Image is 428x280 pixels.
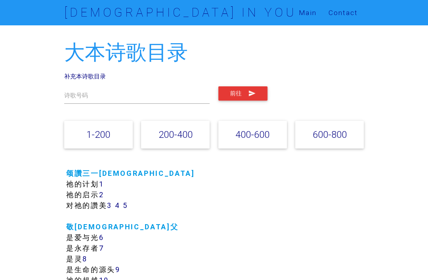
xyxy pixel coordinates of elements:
[66,222,178,231] a: 敬[DEMOGRAPHIC_DATA]父
[115,201,120,210] a: 4
[159,129,193,140] a: 200-400
[99,179,104,189] a: 1
[66,169,195,178] a: 颂讚三一[DEMOGRAPHIC_DATA]
[107,201,112,210] a: 3
[99,233,104,242] a: 6
[64,72,106,80] a: 补充本诗歌目录
[218,86,267,101] button: 前往
[123,201,128,210] a: 5
[99,190,104,199] a: 2
[64,41,364,64] h2: 大本诗歌目录
[86,129,110,140] a: 1-200
[82,254,88,263] a: 8
[64,91,88,100] label: 诗歌号码
[235,129,269,140] a: 400-600
[313,129,347,140] a: 600-800
[99,244,105,253] a: 7
[115,265,120,274] a: 9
